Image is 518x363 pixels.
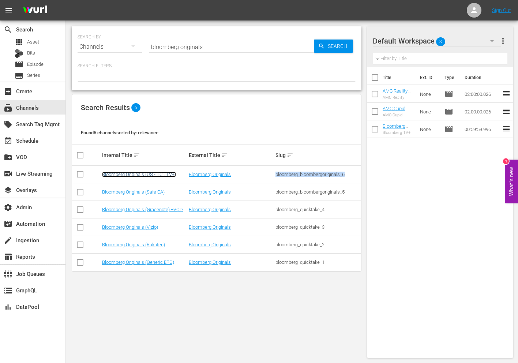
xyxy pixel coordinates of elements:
[383,67,416,88] th: Title
[4,87,12,96] span: Create
[416,67,440,88] th: Ext. ID
[102,242,165,247] a: Bloomberg Originals (Rakuten)
[417,103,442,120] td: None
[502,124,511,133] span: reorder
[27,49,35,57] span: Bits
[102,224,158,230] a: Bloomberg Originals (Vizio)
[78,63,356,69] p: Search Filters:
[460,67,504,88] th: Duration
[383,106,412,117] a: AMC Cupid (Generic EPG)
[275,189,360,195] div: bloomberg_bloombergoriginals_5
[462,103,502,120] td: 02:00:00.026
[4,136,12,145] span: Schedule
[221,152,228,158] span: sort
[4,203,12,212] span: Admin
[15,38,23,46] span: Asset
[502,89,511,98] span: reorder
[444,107,453,116] span: Episode
[15,60,23,69] span: Episode
[27,61,44,68] span: Episode
[131,103,140,112] span: 6
[189,172,231,177] a: Bloomberg Originals
[189,207,231,212] a: Bloomberg Originals
[81,103,130,112] span: Search Results
[492,7,511,13] a: Sign Out
[499,32,507,50] button: more_vert
[18,2,53,19] img: ans4CAIJ8jUAAAAAAAAAAAAAAAAAAAAAAAAgQb4GAAAAAAAAAAAAAAAAAAAAAAAAJMjXAAAAAAAAAAAAAAAAAAAAAAAAgAT5G...
[102,259,174,265] a: Bloomberg Originals (Generic EPG)
[314,40,353,53] button: Search
[189,259,231,265] a: Bloomberg Originals
[4,286,12,295] span: GraphQL
[4,104,12,112] span: Channels
[4,252,12,261] span: Reports
[15,49,23,58] div: Bits
[275,242,360,247] div: bloomberg_quicktake_2
[275,172,360,177] div: bloomberg_bloombergoriginals_6
[436,34,445,49] span: 3
[503,158,509,164] div: 1
[4,153,12,162] span: VOD
[383,130,414,135] div: Bloomberg TV+
[4,25,12,34] span: Search
[275,151,360,160] div: Slug
[499,37,507,45] span: more_vert
[78,37,142,57] div: Channels
[189,242,231,247] a: Bloomberg Originals
[102,189,165,195] a: Bloomberg Originals (Safe CA)
[27,72,40,79] span: Series
[102,151,187,160] div: Internal Title
[373,31,501,51] div: Default Workspace
[189,151,273,160] div: External Title
[462,120,502,138] td: 00:59:59.996
[275,207,360,212] div: bloomberg_quicktake_4
[4,6,13,15] span: menu
[27,38,39,46] span: Asset
[4,270,12,278] span: Job Queues
[15,71,23,80] span: Series
[383,95,414,100] div: AMC Reality
[4,220,12,228] span: Automation
[287,152,293,158] span: sort
[275,259,360,265] div: bloomberg_quicktake_1
[444,90,453,98] span: Episode
[417,120,442,138] td: None
[4,169,12,178] span: Live Streaming
[189,224,231,230] a: Bloomberg Originals
[134,152,140,158] span: sort
[383,113,414,117] div: AMC Cupid
[4,186,12,195] span: Overlays
[505,160,518,203] button: Open Feedback Widget
[440,67,460,88] th: Type
[383,123,408,134] a: Bloomberg TV+
[189,189,231,195] a: Bloomberg Originals
[325,40,353,53] span: Search
[4,236,12,245] span: Ingestion
[383,88,412,99] a: AMC Reality (Generic EPG)
[462,85,502,103] td: 02:00:00.026
[444,125,453,134] span: Episode
[275,224,360,230] div: bloomberg_quicktake_3
[81,130,158,135] span: Found 6 channels sorted by: relevance
[102,172,176,177] a: Bloomberg Originals (US - TCL TV+)
[502,107,511,116] span: reorder
[4,303,12,311] span: DataPool
[417,85,442,103] td: None
[4,120,12,129] span: Search Tag Mgmt
[102,207,183,212] a: Bloomberg Originals (Gracenote) +VOD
